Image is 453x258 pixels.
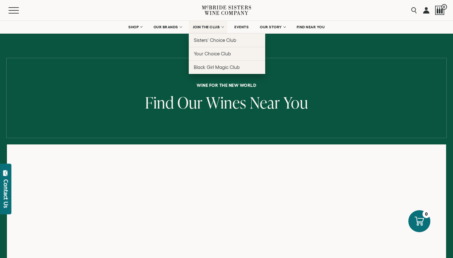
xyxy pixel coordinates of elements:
a: JOIN THE CLUB [189,21,227,33]
button: Mobile Menu Trigger [8,7,31,14]
span: Sisters' Choice Club [194,37,236,43]
span: OUR BRANDS [154,25,178,29]
a: OUR STORY [256,21,289,33]
div: 0 [422,210,430,218]
span: FIND NEAR YOU [297,25,325,29]
a: OUR BRANDS [149,21,186,33]
span: Your Choice Club [194,51,231,56]
span: Near [250,92,280,113]
a: FIND NEAR YOU [293,21,329,33]
div: Contact Us [3,179,9,208]
a: EVENTS [230,21,253,33]
span: JOIN THE CLUB [193,25,220,29]
a: SHOP [124,21,146,33]
span: Find [145,92,174,113]
span: 0 [441,4,447,10]
span: Our [177,92,203,113]
span: OUR STORY [260,25,282,29]
a: Your Choice Club [189,47,265,60]
a: Sisters' Choice Club [189,33,265,47]
span: You [283,92,308,113]
span: Black Girl Magic Club [194,64,240,70]
span: SHOP [128,25,139,29]
span: EVENTS [234,25,249,29]
a: Black Girl Magic Club [189,60,265,74]
span: Wines [206,92,246,113]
